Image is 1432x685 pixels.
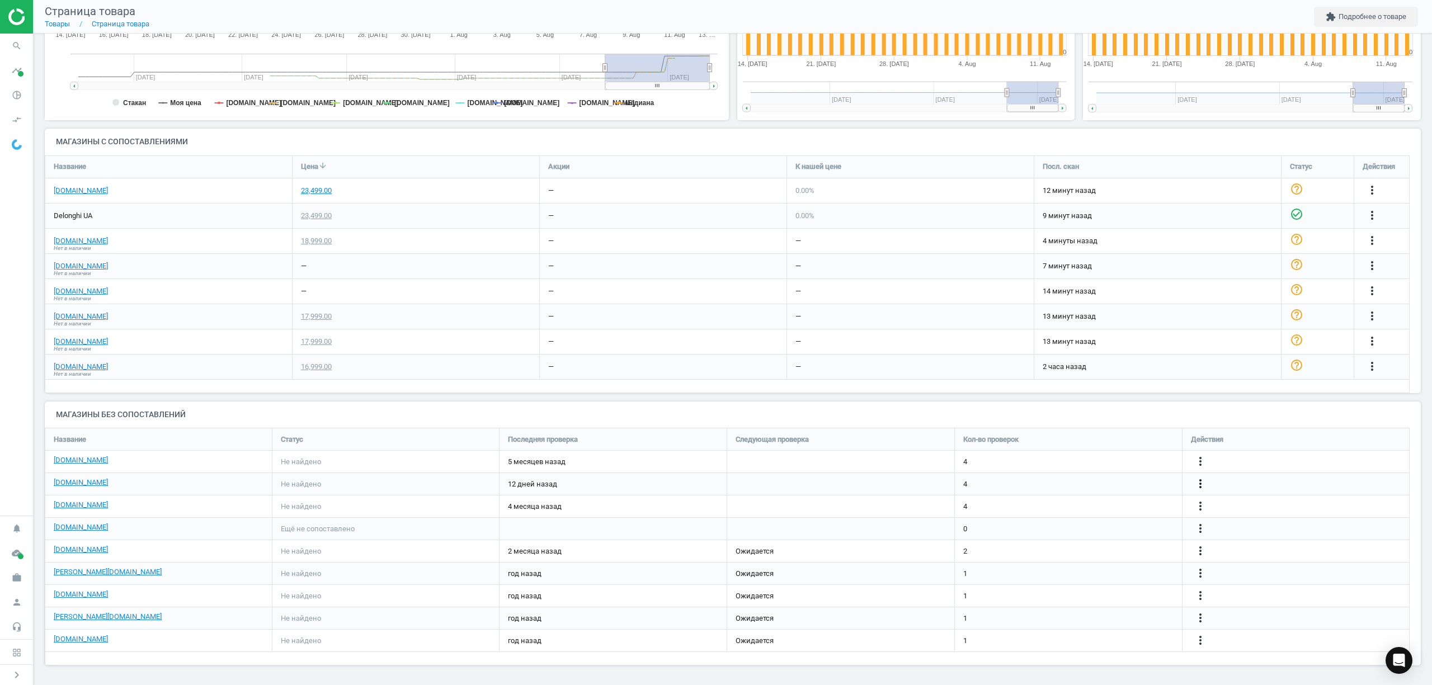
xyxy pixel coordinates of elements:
[1194,566,1207,580] i: more_vert
[281,636,321,646] span: Не найдено
[548,311,554,322] div: —
[6,616,27,637] i: headset_mic
[1194,634,1207,647] i: more_vert
[54,337,108,347] a: [DOMAIN_NAME]
[142,31,172,38] tspan: 18. [DATE]
[623,31,640,38] tspan: 9. Aug
[54,567,162,577] a: [PERSON_NAME][DOMAIN_NAME]
[6,518,27,539] i: notifications
[879,60,909,67] tspan: 28. [DATE]
[54,320,91,328] span: Нет в наличии
[54,211,92,221] span: Delonghi UA
[508,613,718,623] span: год назад
[548,162,569,172] span: Акции
[281,613,321,623] span: Не найдено
[795,286,801,296] div: —
[963,524,967,534] span: 0
[45,20,70,28] a: Товары
[508,636,718,646] span: год назад
[12,139,22,150] img: wGWNvw8QSZomAAAAABJRU5ErkJggg==
[10,668,23,682] i: chevron_right
[170,99,201,107] tspan: Моя цена
[1194,634,1207,648] button: more_vert
[1365,234,1379,247] i: more_vert
[1386,647,1412,674] div: Open Intercom Messenger
[99,31,129,38] tspan: 16. [DATE]
[1194,611,1207,626] button: more_vert
[795,261,801,271] div: —
[1365,360,1379,374] button: more_vert
[1039,96,1059,103] tspan: [DATE]
[281,434,303,445] span: Статус
[281,457,321,467] span: Не найдено
[795,362,801,372] div: —
[54,589,108,599] a: [DOMAIN_NAME]
[1194,499,1207,514] button: more_vert
[1194,477,1207,492] button: more_vert
[6,35,27,56] i: search
[508,502,718,512] span: 4 месяца назад
[1043,337,1273,347] span: 13 минут назад
[958,60,976,67] tspan: 4. Aug
[963,546,967,556] span: 2
[54,434,86,445] span: Название
[625,99,654,107] tspan: медиана
[301,211,332,221] div: 23,499.00
[3,668,31,682] button: chevron_right
[548,286,554,296] div: —
[508,479,718,489] span: 12 дней назад
[736,613,774,623] span: Ожидается
[1194,455,1207,468] i: more_vert
[504,99,559,107] tspan: [DOMAIN_NAME]
[1290,308,1303,322] i: help_outline
[1194,566,1207,581] button: more_vert
[281,524,355,534] span: Ещё не сопоставлено
[54,362,108,372] a: [DOMAIN_NAME]
[963,636,967,646] span: 1
[1043,311,1273,322] span: 13 минут назад
[963,479,967,489] span: 4
[54,244,91,252] span: Нет в наличии
[281,569,321,579] span: Не найдено
[1290,258,1303,271] i: help_outline
[1376,60,1397,67] tspan: 11. Aug
[45,4,135,18] span: Страница товара
[1365,234,1379,248] button: more_vert
[1290,233,1303,246] i: help_outline
[1314,7,1418,27] button: extensionПодробнее о товаре
[343,99,398,107] tspan: [DOMAIN_NAME]
[54,455,108,465] a: [DOMAIN_NAME]
[54,236,108,246] a: [DOMAIN_NAME]
[1365,309,1379,324] button: more_vert
[301,261,307,271] div: —
[1365,183,1379,198] button: more_vert
[301,236,332,246] div: 18,999.00
[56,31,86,38] tspan: 14. [DATE]
[736,569,774,579] span: Ожидается
[1363,162,1395,172] span: Действия
[54,162,86,172] span: Название
[301,362,332,372] div: 16,999.00
[54,478,108,488] a: [DOMAIN_NAME]
[6,60,27,81] i: timeline
[6,109,27,130] i: compare_arrows
[1194,522,1207,535] i: more_vert
[963,502,967,512] span: 4
[737,60,767,67] tspan: 14. [DATE]
[281,546,321,556] span: Не найдено
[1409,49,1412,55] text: 0
[1290,207,1303,221] i: check_circle_outline
[301,286,307,296] div: —
[301,311,332,322] div: 17,999.00
[699,31,715,38] tspan: 13. …
[548,211,554,221] div: —
[1290,162,1312,172] span: Статус
[318,161,327,170] i: arrow_downward
[548,236,554,246] div: —
[795,162,841,172] span: К нашей цене
[1194,477,1207,490] i: more_vert
[580,99,635,107] tspan: [DOMAIN_NAME]
[54,261,108,271] a: [DOMAIN_NAME]
[301,162,318,172] span: Цена
[1365,334,1379,349] button: more_vert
